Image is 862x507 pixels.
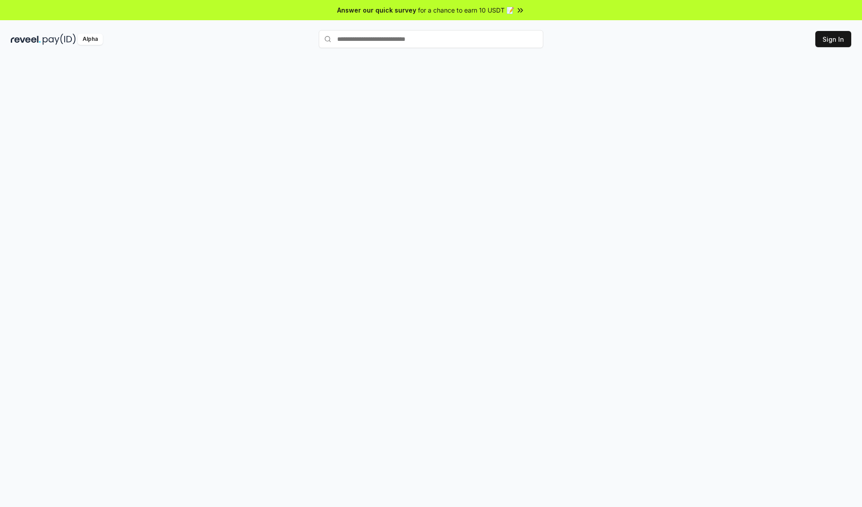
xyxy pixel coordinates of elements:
img: reveel_dark [11,34,41,45]
div: Alpha [78,34,103,45]
span: for a chance to earn 10 USDT 📝 [418,5,514,15]
img: pay_id [43,34,76,45]
button: Sign In [815,31,851,47]
span: Answer our quick survey [337,5,416,15]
